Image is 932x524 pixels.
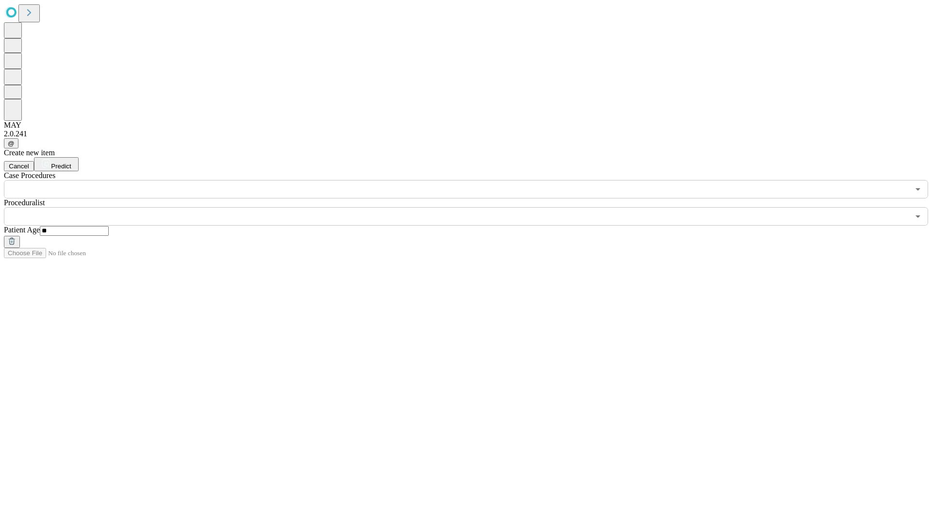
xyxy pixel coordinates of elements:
span: Proceduralist [4,198,45,207]
span: @ [8,140,15,147]
div: MAY [4,121,928,130]
div: 2.0.241 [4,130,928,138]
span: Create new item [4,148,55,157]
span: Scheduled Procedure [4,171,55,180]
button: Cancel [4,161,34,171]
button: Open [911,210,925,223]
span: Cancel [9,163,29,170]
button: @ [4,138,18,148]
button: Predict [34,157,79,171]
span: Patient Age [4,226,40,234]
span: Predict [51,163,71,170]
button: Open [911,182,925,196]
